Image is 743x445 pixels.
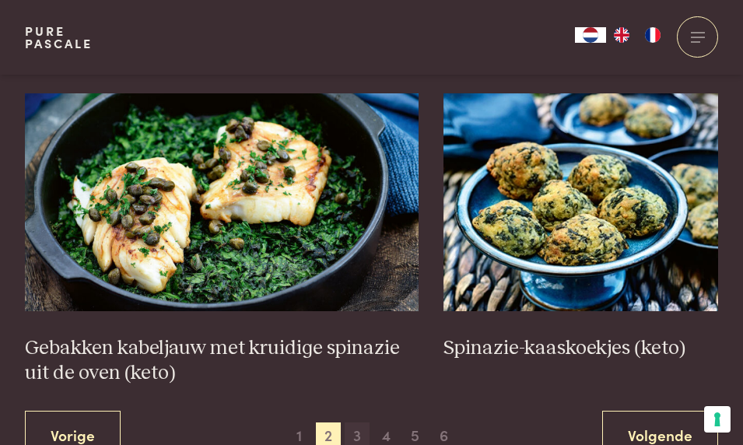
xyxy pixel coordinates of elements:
[25,93,419,311] img: Gebakken kabeljauw met kruidige spinazie uit de oven (keto)
[637,27,668,43] a: FR
[575,27,606,43] div: Language
[575,27,606,43] a: NL
[443,93,718,361] a: Spinazie-kaaskoekjes (keto) Spinazie-kaaskoekjes (keto)
[25,25,93,50] a: PurePascale
[606,27,637,43] a: EN
[606,27,668,43] ul: Language list
[25,93,419,386] a: Gebakken kabeljauw met kruidige spinazie uit de oven (keto) Gebakken kabeljauw met kruidige spina...
[575,27,668,43] aside: Language selected: Nederlands
[25,336,419,386] h3: Gebakken kabeljauw met kruidige spinazie uit de oven (keto)
[704,406,731,433] button: Uw voorkeuren voor toestemming voor trackingtechnologieën
[443,93,718,311] img: Spinazie-kaaskoekjes (keto)
[443,336,718,361] h3: Spinazie-kaaskoekjes (keto)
